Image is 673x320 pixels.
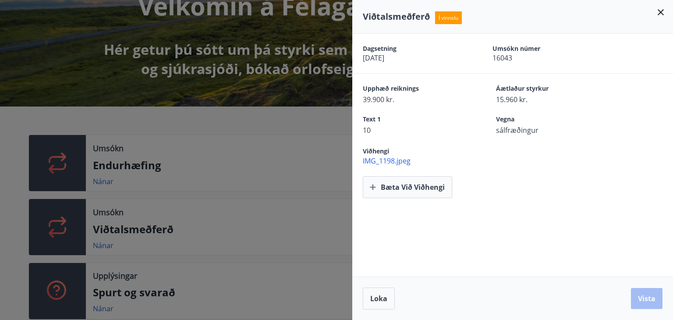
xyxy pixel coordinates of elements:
[496,115,599,125] span: Vegna
[363,156,673,166] span: IMG_1198.jpeg
[363,84,465,95] span: Upphæð reiknings
[363,44,462,53] span: Dagsetning
[363,115,465,125] span: Text 1
[435,11,462,24] span: Í vinnslu
[363,125,465,135] span: 10
[496,125,599,135] span: sálfræðingur
[363,11,430,22] span: Viðtalsmeðferð
[492,44,592,53] span: Umsókn númer
[370,294,387,303] span: Loka
[363,288,395,309] button: Loka
[363,53,462,63] span: [DATE]
[363,95,465,104] span: 39.900 kr.
[492,53,592,63] span: 16043
[496,95,599,104] span: 15.960 kr.
[496,84,599,95] span: Áætlaður styrkur
[363,176,452,198] button: Bæta við viðhengi
[363,147,389,155] span: Viðhengi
